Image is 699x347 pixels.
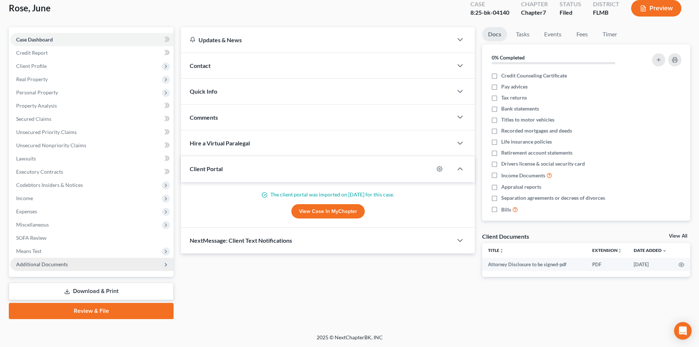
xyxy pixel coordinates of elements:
[570,27,594,41] a: Fees
[510,27,535,41] a: Tasks
[16,102,57,109] span: Property Analysis
[482,258,586,271] td: Attorney Disclosure to be signed-pdf
[16,142,86,148] span: Unsecured Nonpriority Claims
[482,27,507,41] a: Docs
[501,149,572,156] span: Retirement account statements
[674,322,692,340] div: Open Intercom Messenger
[16,261,68,267] span: Additional Documents
[16,129,77,135] span: Unsecured Priority Claims
[501,172,545,179] span: Income Documents
[190,114,218,121] span: Comments
[9,3,51,13] span: Rose, June
[501,116,554,123] span: Titles to motor vehicles
[501,206,511,213] span: Bills
[492,54,525,61] strong: 0% Completed
[16,89,58,95] span: Personal Property
[10,112,174,126] a: Secured Claims
[501,83,528,90] span: Pay advices
[10,165,174,178] a: Executory Contracts
[10,231,174,245] a: SOFA Review
[141,334,559,347] div: 2025 © NextChapterBK, INC
[190,237,292,244] span: NextMessage: Client Text Notifications
[16,63,47,69] span: Client Profile
[190,88,217,95] span: Quick Info
[190,62,211,69] span: Contact
[662,249,667,253] i: expand_more
[488,247,504,253] a: Titleunfold_more
[499,249,504,253] i: unfold_more
[521,8,548,17] div: Chapter
[538,27,567,41] a: Events
[543,9,546,16] span: 7
[501,105,539,112] span: Bank statements
[618,249,622,253] i: unfold_more
[586,258,628,271] td: PDF
[593,8,619,17] div: FLMB
[592,247,622,253] a: Extensionunfold_more
[10,46,174,59] a: Credit Report
[10,33,174,46] a: Case Dashboard
[597,27,623,41] a: Timer
[190,191,466,198] p: The client portal was imported on [DATE] for this case.
[501,138,552,145] span: Life insurance policies
[9,283,174,300] a: Download & Print
[190,36,444,44] div: Updates & News
[10,126,174,139] a: Unsecured Priority Claims
[16,50,48,56] span: Credit Report
[10,99,174,112] a: Property Analysis
[501,72,567,79] span: Credit Counseling Certificate
[16,169,63,175] span: Executory Contracts
[10,152,174,165] a: Lawsuits
[190,165,223,172] span: Client Portal
[560,8,581,17] div: Filed
[628,258,673,271] td: [DATE]
[190,140,250,147] span: Hire a Virtual Paralegal
[16,248,41,254] span: Means Test
[501,194,605,202] span: Separation agreements or decrees of divorces
[470,8,509,17] div: 8:25-bk-04140
[16,195,33,201] span: Income
[16,76,48,82] span: Real Property
[669,234,687,239] a: View All
[501,127,572,134] span: Recorded mortgages and deeds
[291,204,365,219] a: View Case in MyChapter
[10,139,174,152] a: Unsecured Nonpriority Claims
[501,160,585,167] span: Drivers license & social security card
[501,94,527,101] span: Tax returns
[634,247,667,253] a: Date Added expand_more
[16,155,36,162] span: Lawsuits
[501,183,541,191] span: Appraisal reports
[16,36,53,43] span: Case Dashboard
[482,232,529,240] div: Client Documents
[16,235,47,241] span: SOFA Review
[16,116,51,122] span: Secured Claims
[9,303,174,319] a: Review & File
[16,208,37,214] span: Expenses
[16,182,83,188] span: Codebtors Insiders & Notices
[16,221,49,228] span: Miscellaneous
